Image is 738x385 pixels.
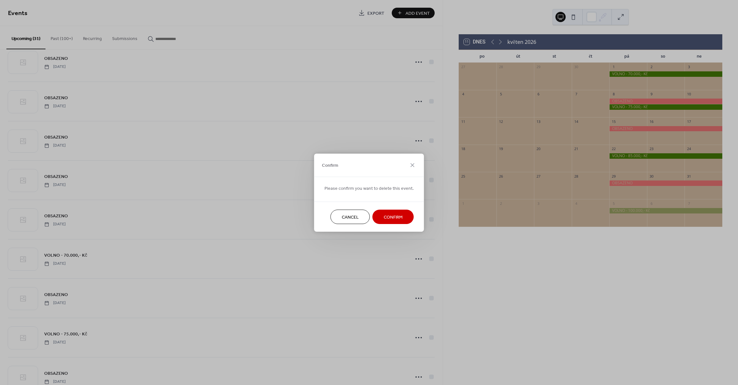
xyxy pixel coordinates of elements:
span: Confirm [384,214,403,221]
span: Cancel [342,214,359,221]
button: Confirm [373,210,414,224]
button: Cancel [331,210,370,224]
span: Please confirm you want to delete this event. [324,185,414,192]
span: Confirm [322,162,338,169]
